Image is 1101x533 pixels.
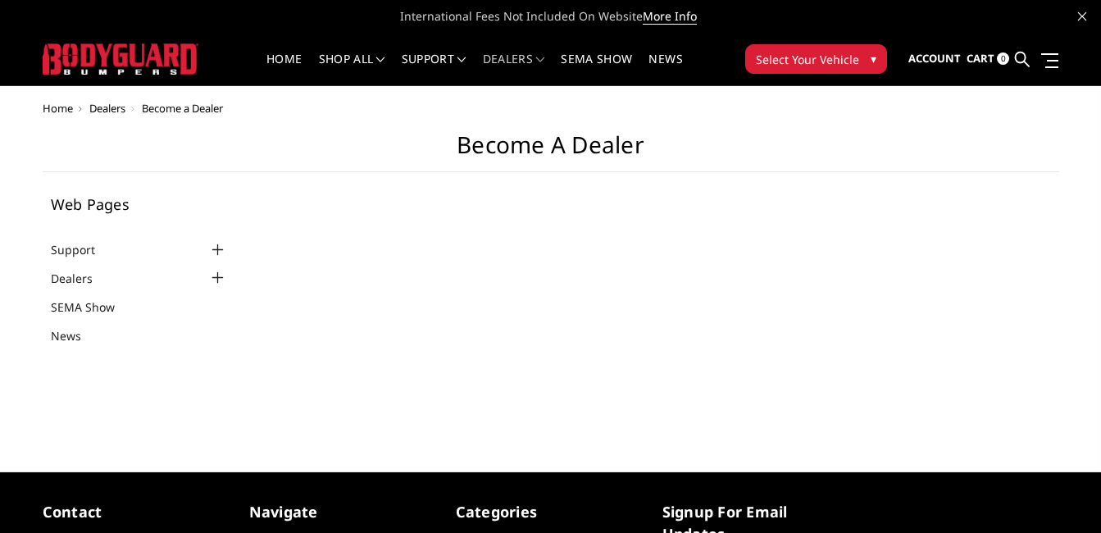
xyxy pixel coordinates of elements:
[908,51,961,66] span: Account
[967,51,994,66] span: Cart
[51,241,116,258] a: Support
[266,53,302,85] a: Home
[89,101,125,116] a: Dealers
[756,51,859,68] span: Select Your Vehicle
[643,8,697,25] a: More Info
[249,501,439,523] h5: Navigate
[319,53,385,85] a: shop all
[243,213,1030,336] iframe: Form 0
[908,37,961,81] a: Account
[43,43,198,74] img: BODYGUARD BUMPERS
[43,101,73,116] a: Home
[51,298,135,316] a: SEMA Show
[51,197,228,212] h5: Web Pages
[871,50,876,67] span: ▾
[402,53,466,85] a: Support
[142,101,223,116] span: Become a Dealer
[51,327,102,344] a: News
[997,52,1009,65] span: 0
[483,53,545,85] a: Dealers
[43,501,233,523] h5: contact
[967,37,1009,81] a: Cart 0
[456,501,646,523] h5: Categories
[648,53,682,85] a: News
[43,131,1059,172] h1: Become a Dealer
[561,53,632,85] a: SEMA Show
[745,44,887,74] button: Select Your Vehicle
[51,270,113,287] a: Dealers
